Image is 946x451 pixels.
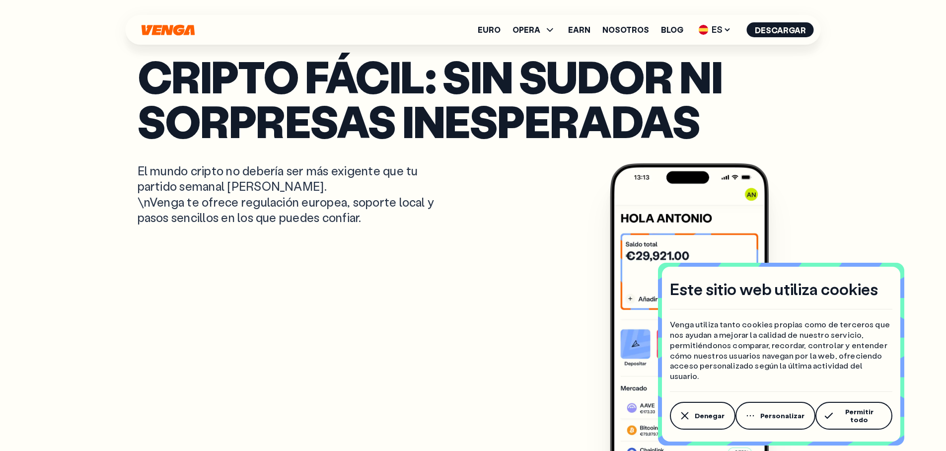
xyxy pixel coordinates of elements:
p: El mundo cripto no debería ser más exigente que tu partido semanal [PERSON_NAME]. \nVenga te ofre... [138,163,451,225]
span: Permitir todo [837,408,881,424]
span: OPERA [512,24,556,36]
button: Denegar [670,402,735,430]
p: Venga utiliza tanto cookies propias como de terceros que nos ayudan a mejorar la calidad de nuest... [670,319,892,381]
span: OPERA [512,26,540,34]
button: Personalizar [735,402,815,430]
a: Earn [568,26,590,34]
button: Permitir todo [815,402,892,430]
a: Blog [661,26,683,34]
a: Euro [478,26,501,34]
svg: Inicio [141,24,196,36]
h4: Este sitio web utiliza cookies [670,279,878,300]
span: ES [695,22,735,38]
span: Personalizar [760,412,804,420]
button: Descargar [747,22,814,37]
span: Denegar [695,412,725,420]
img: flag-es [699,25,709,35]
a: Nosotros [602,26,649,34]
p: Cripto fácil: sin sudor ni sorpresas inesperadas [138,54,809,143]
